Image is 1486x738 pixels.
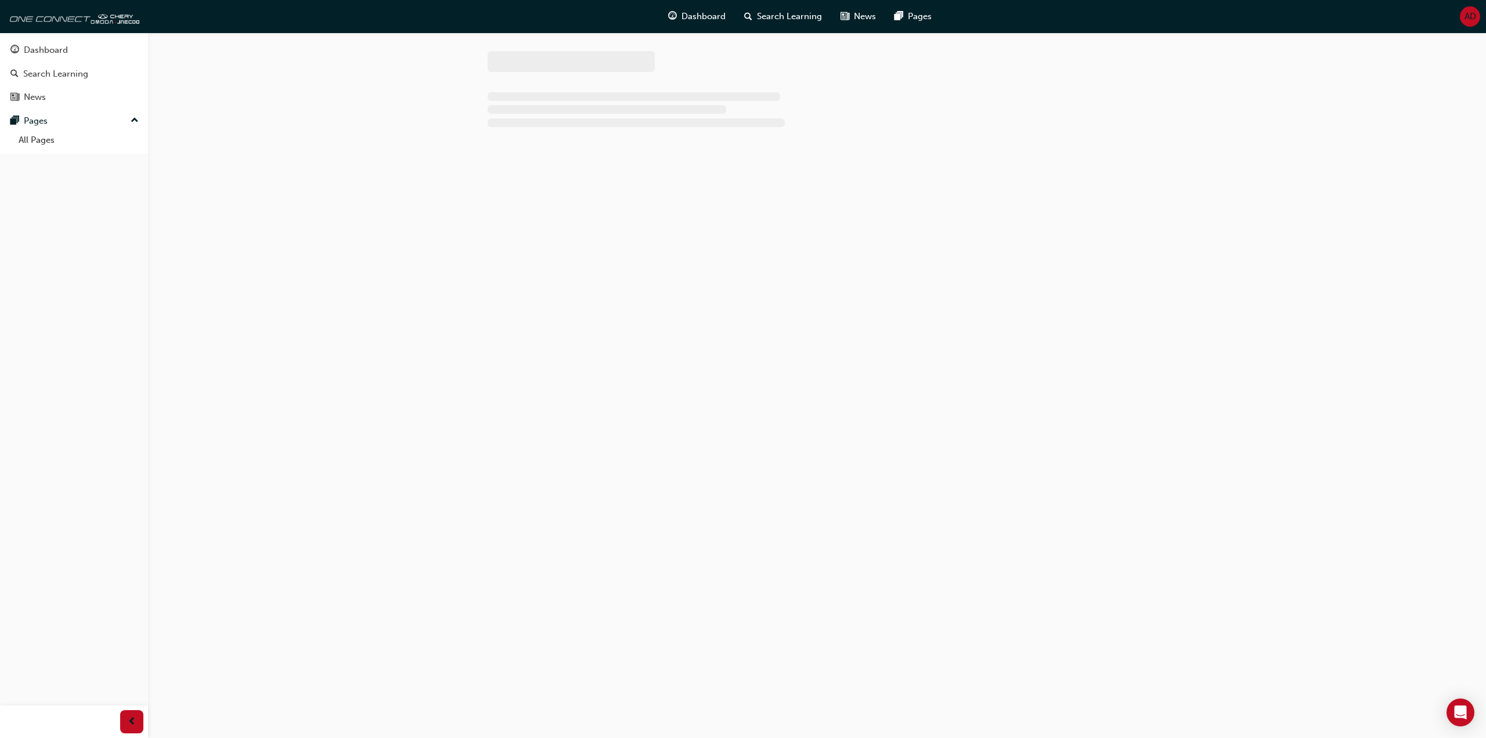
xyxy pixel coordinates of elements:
span: search-icon [744,9,752,24]
a: Search Learning [5,63,143,85]
span: up-icon [131,113,139,128]
a: All Pages [14,131,143,149]
div: Dashboard [24,44,68,57]
span: news-icon [841,9,849,24]
a: Dashboard [5,39,143,61]
span: search-icon [10,69,19,80]
span: pages-icon [10,116,19,127]
a: pages-iconPages [885,5,941,28]
button: Pages [5,110,143,132]
button: DashboardSearch LearningNews [5,37,143,110]
span: News [854,10,876,23]
button: AD [1460,6,1480,27]
div: News [24,91,46,104]
div: Open Intercom Messenger [1447,699,1474,726]
span: guage-icon [10,45,19,56]
img: oneconnect [6,5,139,28]
span: Pages [908,10,932,23]
a: search-iconSearch Learning [735,5,831,28]
div: Pages [24,114,48,128]
a: guage-iconDashboard [659,5,735,28]
span: news-icon [10,92,19,103]
span: Dashboard [681,10,726,23]
span: pages-icon [895,9,903,24]
a: News [5,87,143,108]
a: news-iconNews [831,5,885,28]
span: guage-icon [668,9,677,24]
span: prev-icon [128,715,136,729]
div: Search Learning [23,67,88,81]
span: Search Learning [757,10,822,23]
span: AD [1465,10,1476,23]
